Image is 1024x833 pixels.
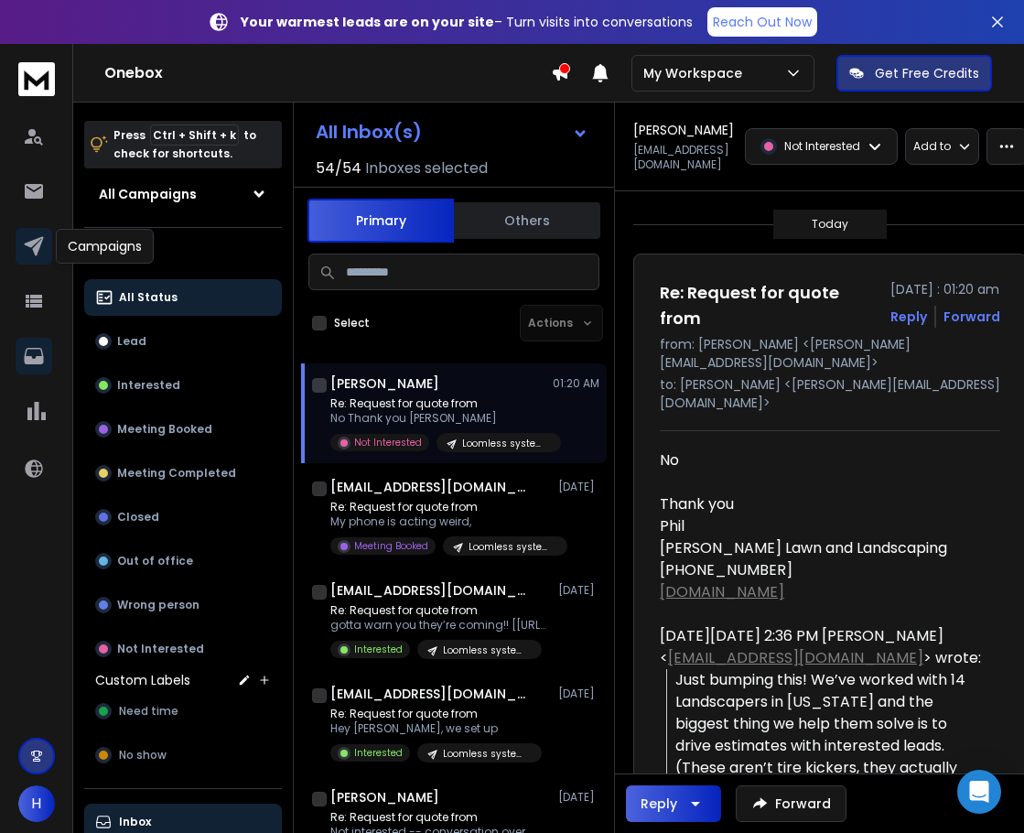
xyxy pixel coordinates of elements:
a: Reach Out Now [707,7,817,37]
label: Select [334,316,370,330]
button: Meeting Completed [84,455,282,492]
p: My Workspace [643,64,749,82]
a: [EMAIL_ADDRESS][DOMAIN_NAME] [668,647,923,668]
p: Out of office [117,554,193,568]
h1: [PERSON_NAME] [633,121,734,139]
p: to: [PERSON_NAME] <[PERSON_NAME][EMAIL_ADDRESS][DOMAIN_NAME]> [660,375,1000,412]
p: Press to check for shortcuts. [113,126,256,163]
p: [DATE] [558,480,599,494]
div: No [660,449,986,471]
div: Open Intercom Messenger [957,770,1001,814]
button: Reply [890,308,927,326]
p: Meeting Booked [354,539,428,553]
div: [DATE][DATE] 2:36 PM [PERSON_NAME] < > wrote: [660,625,986,669]
button: Not Interested [84,631,282,667]
button: Wrong person [84,587,282,623]
p: Interested [117,378,180,393]
h1: All Campaigns [99,185,197,203]
div: Thank you Phil [PERSON_NAME] Lawn and Landscaping [PHONE_NUMBER] [660,493,986,603]
span: Ctrl + Shift + k [150,124,239,146]
button: Reply [626,785,721,822]
button: Others [454,200,600,241]
p: Loomless system V1.4 [462,437,550,450]
button: All Campaigns [84,176,282,212]
p: 01:20 AM [553,376,599,391]
p: Hey [PERSON_NAME], we set up [330,721,542,736]
button: Interested [84,367,282,404]
h1: [PERSON_NAME] [330,788,439,806]
p: Re: Request for quote from [330,603,550,618]
p: Not Interested [354,436,422,449]
button: Get Free Credits [836,55,992,92]
p: – Turn visits into conversations [241,13,693,31]
img: logo [18,62,55,96]
strong: Your warmest leads are on your site [241,13,494,31]
p: [DATE] : 01:20 am [890,280,1000,298]
p: [DATE] [558,583,599,598]
p: Re: Request for quote from [330,500,550,514]
button: Closed [84,499,282,535]
button: No show [84,737,282,773]
span: No show [119,748,167,763]
p: Today [812,217,848,232]
p: Reach Out Now [713,13,812,31]
button: All Status [84,279,282,316]
button: Out of office [84,543,282,579]
h1: All Inbox(s) [316,123,422,141]
button: Meeting Booked [84,411,282,448]
span: Need time [119,704,178,719]
a: [DOMAIN_NAME] [660,581,784,602]
h1: [EMAIL_ADDRESS][DOMAIN_NAME] [330,685,532,703]
div: Reply [641,795,677,813]
button: Lead [84,323,282,360]
p: [EMAIL_ADDRESS][DOMAIN_NAME] [633,143,734,172]
p: All Status [119,290,178,305]
button: Need time [84,693,282,730]
p: Inbox [119,815,151,829]
p: My phone is acting weird, [330,514,550,529]
p: Loomless system V1.4 [443,747,531,761]
button: All Inbox(s) [301,114,603,150]
h1: [PERSON_NAME] [330,374,439,393]
p: Meeting Completed [117,466,236,481]
div: Forward [943,308,1000,326]
p: Loomless system V1.4 [469,540,556,554]
p: Lead [117,334,146,349]
p: Add to [913,139,951,154]
p: Closed [117,510,159,525]
p: Interested [354,746,403,760]
button: H [18,785,55,822]
p: gotta warn you they’re coming!! [[URL][DOMAIN_NAME]] On [330,618,550,633]
p: Loomless system V1.4 [443,644,531,657]
h1: [EMAIL_ADDRESS][DOMAIN_NAME] [330,581,532,600]
h1: Re: Request for quote from [660,280,879,331]
button: Forward [736,785,846,822]
p: Not Interested [784,139,860,154]
p: Re: Request for quote from [330,707,542,721]
h1: Onebox [104,62,551,84]
p: No Thank you [PERSON_NAME] [330,411,550,426]
p: Re: Request for quote from [330,810,550,825]
div: Campaigns [56,229,154,264]
button: Primary [307,199,454,243]
p: from: [PERSON_NAME] <[PERSON_NAME][EMAIL_ADDRESS][DOMAIN_NAME]> [660,335,1000,372]
p: Wrong person [117,598,199,612]
p: Re: Request for quote from [330,396,550,411]
p: [DATE] [558,790,599,805]
h3: Inboxes selected [365,157,488,179]
p: Not Interested [117,642,204,656]
span: 54 / 54 [316,157,361,179]
h3: Filters [84,243,282,268]
p: [DATE] [558,687,599,701]
p: Interested [354,643,403,656]
h1: [EMAIL_ADDRESS][DOMAIN_NAME] [330,478,532,496]
p: Get Free Credits [875,64,979,82]
h3: Custom Labels [95,671,190,689]
p: Meeting Booked [117,422,212,437]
